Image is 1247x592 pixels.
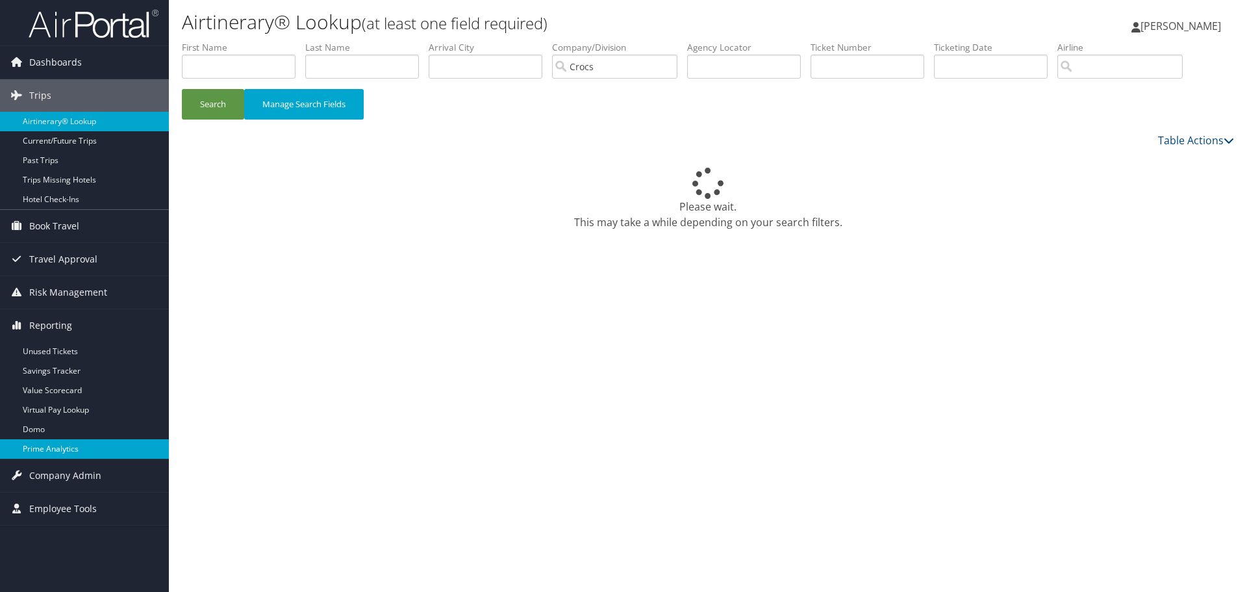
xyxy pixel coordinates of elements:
label: Ticketing Date [934,41,1057,54]
span: Company Admin [29,459,101,492]
span: Trips [29,79,51,112]
button: Manage Search Fields [244,89,364,120]
span: [PERSON_NAME] [1140,19,1221,33]
span: Travel Approval [29,243,97,276]
a: [PERSON_NAME] [1131,6,1234,45]
label: First Name [182,41,305,54]
span: Reporting [29,309,72,342]
button: Search [182,89,244,120]
label: Last Name [305,41,429,54]
label: Company/Division [552,41,687,54]
label: Agency Locator [687,41,811,54]
label: Ticket Number [811,41,934,54]
div: Please wait. This may take a while depending on your search filters. [182,168,1234,230]
img: airportal-logo.png [29,8,158,39]
span: Risk Management [29,276,107,309]
label: Airline [1057,41,1192,54]
span: Employee Tools [29,493,97,525]
label: Arrival City [429,41,552,54]
span: Book Travel [29,210,79,242]
small: (at least one field required) [362,12,548,34]
a: Table Actions [1158,133,1234,148]
span: Dashboards [29,46,82,79]
h1: Airtinerary® Lookup [182,8,883,36]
